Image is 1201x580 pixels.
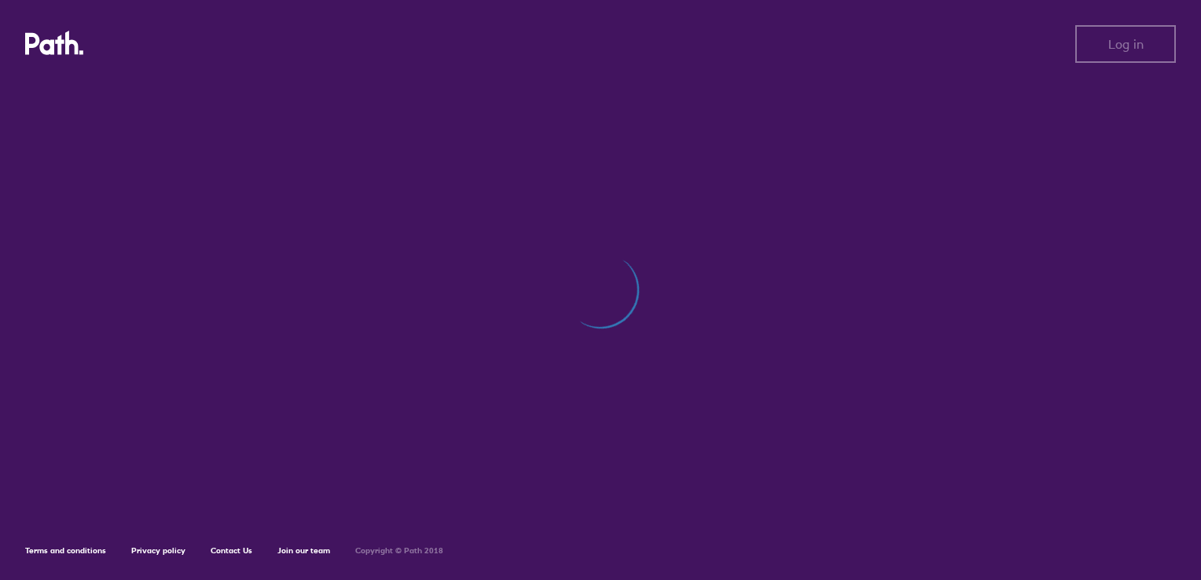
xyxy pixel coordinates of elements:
a: Terms and conditions [25,545,106,556]
a: Join our team [277,545,330,556]
a: Privacy policy [131,545,185,556]
span: Log in [1108,37,1144,51]
h6: Copyright © Path 2018 [355,546,443,556]
a: Contact Us [211,545,252,556]
button: Log in [1075,25,1176,63]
